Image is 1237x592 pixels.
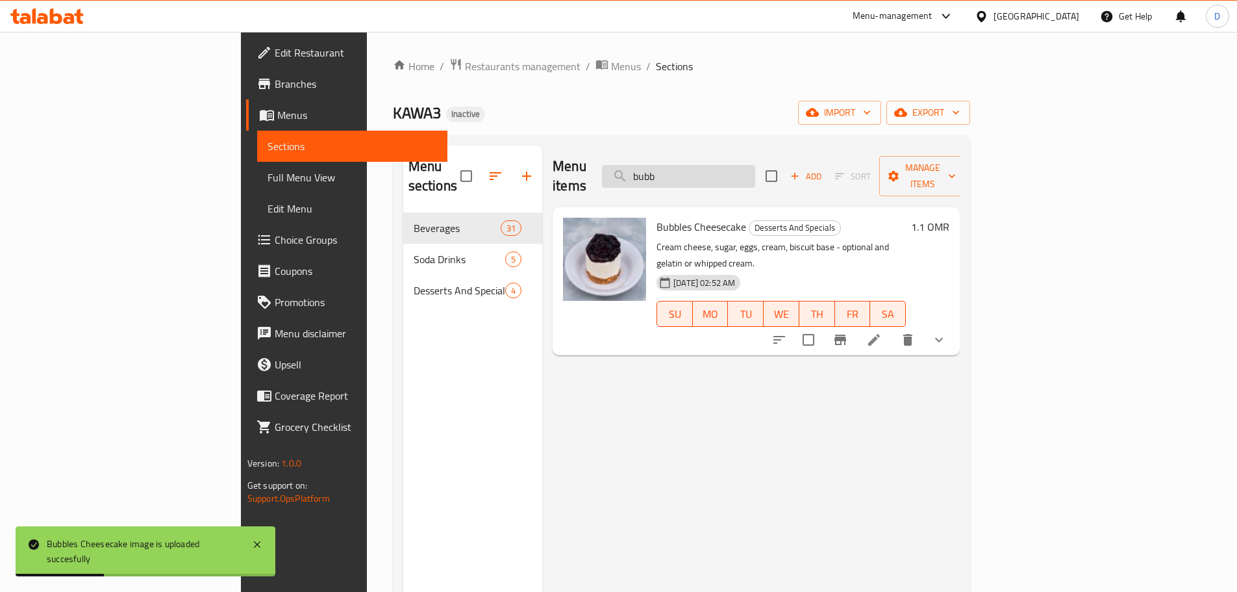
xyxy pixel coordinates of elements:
[897,105,960,121] span: export
[246,380,447,411] a: Coverage Report
[764,301,799,327] button: WE
[414,251,505,267] span: Soda Drinks
[728,301,764,327] button: TU
[257,131,447,162] a: Sections
[798,101,881,125] button: import
[785,166,827,187] span: Add item
[501,220,521,236] div: items
[758,162,785,190] span: Select section
[506,253,521,266] span: 5
[799,301,835,327] button: TH
[446,107,485,122] div: Inactive
[993,9,1079,23] div: [GEOGRAPHIC_DATA]
[870,301,906,327] button: SA
[788,169,823,184] span: Add
[403,207,542,311] nav: Menu sections
[257,162,447,193] a: Full Menu View
[281,455,301,472] span: 1.0.0
[275,326,437,341] span: Menu disclaimer
[892,324,923,355] button: delete
[795,326,822,354] span: Select to update
[275,76,437,92] span: Branches
[268,138,437,154] span: Sections
[733,305,758,324] span: TU
[911,218,949,236] h6: 1.1 OMR
[246,287,447,318] a: Promotions
[506,285,521,297] span: 4
[586,58,590,74] li: /
[668,277,740,289] span: [DATE] 02:52 AM
[247,490,330,507] a: Support.OpsPlatform
[923,324,955,355] button: show more
[749,220,840,235] span: Desserts And Specials
[275,45,437,60] span: Edit Restaurant
[656,58,693,74] span: Sections
[825,324,856,355] button: Branch-specific-item
[749,220,841,236] div: Desserts And Specials
[853,8,932,24] div: Menu-management
[246,99,447,131] a: Menus
[453,162,480,190] span: Select all sections
[656,301,693,327] button: SU
[553,157,586,196] h2: Menu items
[764,324,795,355] button: sort-choices
[246,349,447,380] a: Upsell
[414,220,501,236] span: Beverages
[656,217,746,237] span: Bubbles Cheesecake
[275,357,437,372] span: Upsell
[693,301,729,327] button: MO
[662,305,688,324] span: SU
[611,58,641,74] span: Menus
[246,255,447,287] a: Coupons
[886,101,970,125] button: export
[769,305,794,324] span: WE
[501,222,521,235] span: 31
[840,305,866,324] span: FR
[47,537,239,566] div: Bubbles Cheesecake image is uploaded succesfully
[827,166,879,187] span: Select section first
[246,224,447,255] a: Choice Groups
[879,156,966,196] button: Manage items
[646,58,651,74] li: /
[805,305,830,324] span: TH
[403,212,542,244] div: Beverages31
[890,160,956,192] span: Manage items
[247,477,307,494] span: Get support on:
[403,244,542,275] div: Soda Drinks5
[257,193,447,224] a: Edit Menu
[563,218,646,301] img: Bubbles Cheesecake
[931,332,947,348] svg: Show Choices
[393,58,970,75] nav: breadcrumb
[785,166,827,187] button: Add
[277,107,437,123] span: Menus
[268,201,437,216] span: Edit Menu
[246,68,447,99] a: Branches
[875,305,901,324] span: SA
[698,305,723,324] span: MO
[275,294,437,310] span: Promotions
[246,318,447,349] a: Menu disclaimer
[246,37,447,68] a: Edit Restaurant
[866,332,882,348] a: Edit menu item
[275,232,437,248] span: Choice Groups
[246,411,447,443] a: Grocery Checklist
[403,275,542,306] div: Desserts And Specials4
[449,58,581,75] a: Restaurants management
[505,283,521,298] div: items
[275,419,437,435] span: Grocery Checklist
[656,239,906,272] p: Cream cheese, sugar, eggs, cream, biscuit base - optional and gelatin or whipped cream.
[835,301,871,327] button: FR
[275,388,437,404] span: Coverage Report
[465,58,581,74] span: Restaurants management
[446,109,485,120] span: Inactive
[247,455,279,472] span: Version:
[414,283,505,298] span: Desserts And Specials
[275,263,437,279] span: Coupons
[595,58,641,75] a: Menus
[808,105,871,121] span: import
[602,165,755,188] input: search
[268,170,437,185] span: Full Menu View
[1214,9,1220,23] span: D
[505,251,521,267] div: items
